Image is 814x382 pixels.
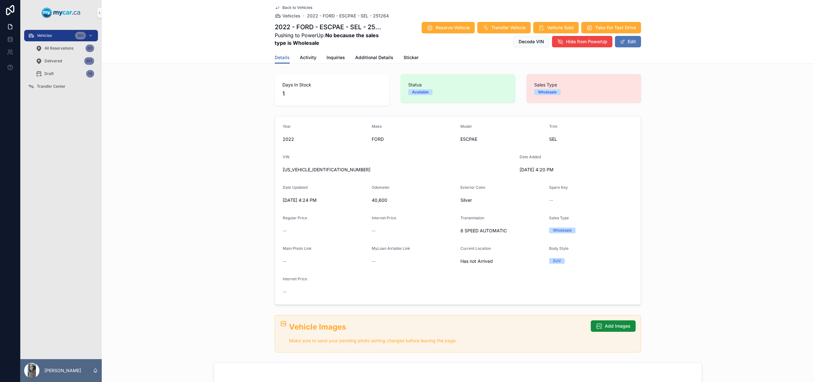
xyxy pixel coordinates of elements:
span: Has not Arrived [460,258,493,264]
span: Transmission [460,215,484,220]
span: -- [372,228,376,234]
span: Hide from PowerUp [566,38,607,45]
button: Vehicle Sold [533,22,579,33]
div: scrollable content [20,25,102,100]
span: Details [275,54,290,61]
span: Transfer Vehicle [491,24,526,31]
span: Regular Price [283,215,307,220]
span: Trim [549,124,557,129]
span: Days In Stock [282,82,382,88]
span: Internet Price [372,215,396,220]
span: Current Location [460,246,491,251]
div: 60 [86,44,94,52]
h2: Vehicle Images [289,322,586,332]
span: -- [283,289,286,295]
span: Date Updated [283,185,307,190]
button: Decode VIN [513,36,549,47]
span: Odometer [372,185,390,190]
span: ESCPAE [460,136,544,142]
h1: 2022 - FORD - ESCPAE - SEL - 251264 [275,23,383,31]
span: Additional Details [355,54,393,61]
span: 40,600 [372,197,456,203]
span: Add Images [605,323,631,329]
a: Transfer Center [24,81,98,92]
div: SUV [553,258,561,264]
span: Activity [300,54,316,61]
span: Sales Type [534,82,633,88]
span: Make [372,124,382,129]
span: Spare Key [549,185,568,190]
span: All Reservations [45,46,73,51]
span: Delivered [45,58,62,64]
button: Hide from PowerUp [552,36,612,47]
span: FORD [372,136,456,142]
button: Add Images [591,320,636,332]
span: Silver [460,197,544,203]
span: Sticker [404,54,418,61]
span: Vehicles [282,13,300,19]
span: VIN [283,154,289,159]
span: Exterior Color [460,185,486,190]
span: Decode VIN [519,38,544,45]
a: Delivered651 [32,55,98,67]
div: Available [412,89,429,95]
span: -- [283,228,286,234]
p: Make sure to save your pending photo sorting changes before leaving the page. [289,337,586,344]
span: MyLoan Airtable Link [372,246,410,251]
span: Model [460,124,472,129]
a: Vehicles360 [24,30,98,41]
div: 651 [84,57,94,65]
span: Sales Type [549,215,569,220]
span: -- [372,258,376,264]
div: Wholesale [553,228,572,233]
span: -- [283,258,286,264]
span: -- [549,197,553,203]
a: Sticker [404,52,418,65]
span: [DATE] 4:20 PM [520,167,604,173]
span: 8 SPEED AUTOMATIC [460,228,544,234]
a: Vehicles [275,13,300,19]
span: [DATE] 4:24 PM [283,197,367,203]
a: Back to Vehicles [275,5,312,10]
img: App logo [42,8,80,18]
div: Wholesale [538,89,557,95]
p: [PERSON_NAME] [45,367,81,374]
div: 360 [75,32,86,39]
a: Additional Details [355,52,393,65]
a: Details [275,52,290,64]
span: 1 [282,89,382,98]
span: [US_VEHICLE_IDENTIFICATION_NUMBER] [283,167,514,173]
button: Transfer Vehicle [477,22,531,33]
a: All Reservations60 [32,43,98,54]
span: Reserve Vehicle [436,24,470,31]
a: 2022 - FORD - ESCPAE - SEL - 251264 [307,13,389,19]
span: Body Style [549,246,569,251]
span: Date Added [520,154,541,159]
span: Back to Vehicles [282,5,312,10]
span: Year [283,124,291,129]
strong: No because the sales type is Wholesale [275,32,379,46]
button: Reserve Vehicle [422,22,475,33]
span: Inquiries [327,54,345,61]
a: Inquiries [327,52,345,65]
a: Activity [300,52,316,65]
span: Transfer Center [37,84,66,89]
span: Pushing to PowerUp: [275,31,383,47]
span: Main Photo Link [283,246,312,251]
span: Take For Test Drive [595,24,636,31]
span: Draft [45,71,54,76]
span: Status [408,82,507,88]
span: 2022 [283,136,367,142]
div: ## Vehicle Images Make sure to save your pending photo sorting changes before leaving the page. [289,322,586,344]
span: Vehicles [37,33,52,38]
button: Take For Test Drive [581,22,641,33]
span: Internet Price [283,276,307,281]
span: Vehicle Sold [547,24,574,31]
a: Draft14 [32,68,98,79]
span: SEL [549,136,633,142]
div: 14 [86,70,94,78]
button: Edit [615,36,641,47]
